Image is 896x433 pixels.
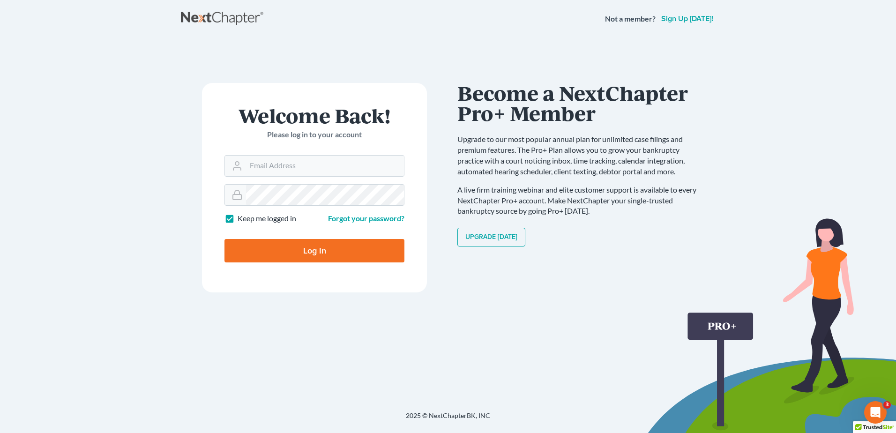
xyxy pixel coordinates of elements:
[605,14,656,24] strong: Not a member?
[659,15,715,22] a: Sign up [DATE]!
[224,129,404,140] p: Please log in to your account
[457,185,706,217] p: A live firm training webinar and elite customer support is available to every NextChapter Pro+ ac...
[883,401,891,409] span: 3
[181,411,715,428] div: 2025 © NextChapterBK, INC
[224,105,404,126] h1: Welcome Back!
[246,156,404,176] input: Email Address
[457,134,706,177] p: Upgrade to our most popular annual plan for unlimited case filings and premium features. The Pro+...
[224,239,404,262] input: Log In
[238,213,296,224] label: Keep me logged in
[457,228,525,246] a: Upgrade [DATE]
[328,214,404,223] a: Forgot your password?
[864,401,887,424] iframe: Intercom live chat
[457,83,706,123] h1: Become a NextChapter Pro+ Member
